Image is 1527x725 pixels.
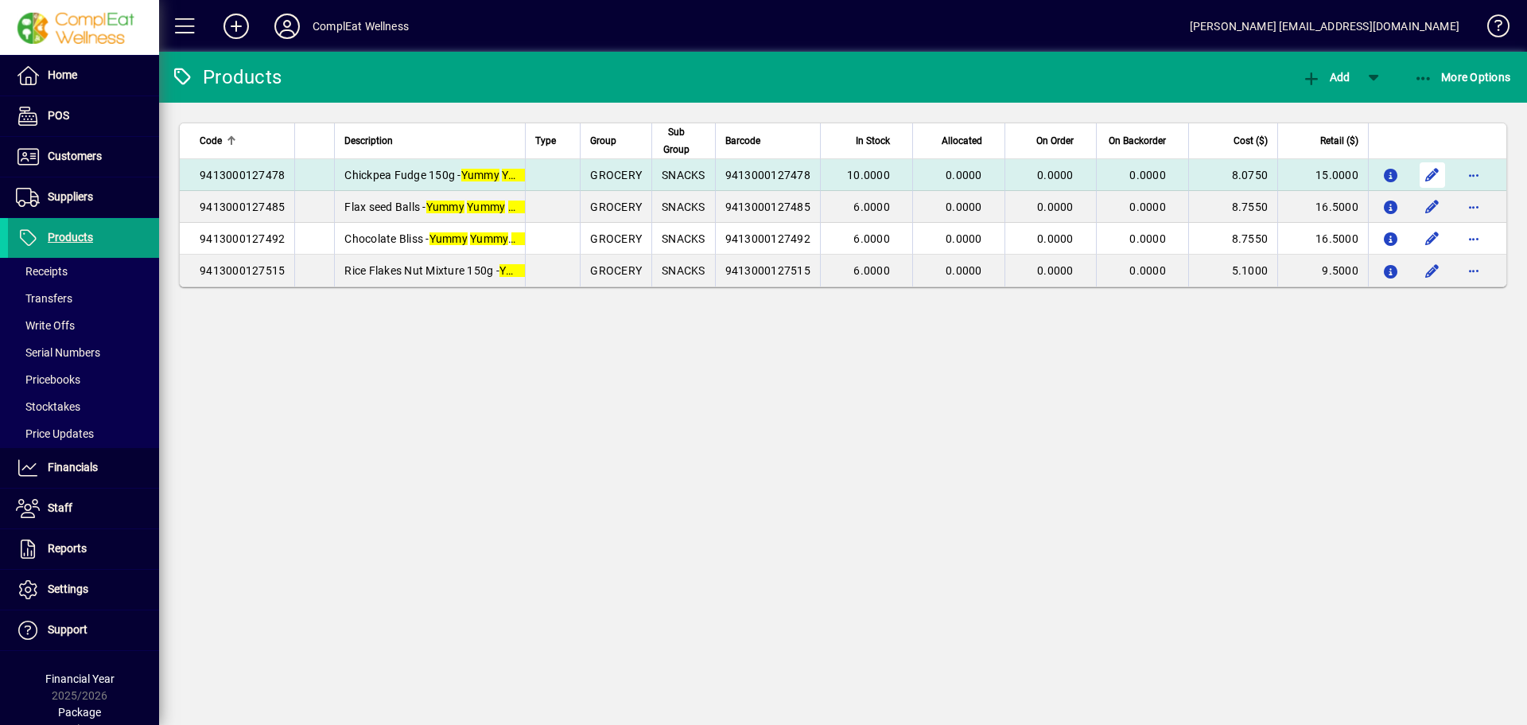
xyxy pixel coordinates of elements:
[662,201,705,213] span: SNACKS
[1461,258,1486,283] button: More options
[1298,63,1354,92] button: Add
[853,232,890,245] span: 6.0000
[1129,201,1166,213] span: 0.0000
[1188,159,1277,191] td: 8.0750
[8,489,159,528] a: Staff
[856,132,890,150] span: In Stock
[8,177,159,217] a: Suppliers
[16,400,80,413] span: Stocktakes
[1036,132,1074,150] span: On Order
[725,132,760,150] span: Barcode
[590,232,642,245] span: GROCERY
[725,264,810,277] span: 9413000127515
[16,265,68,278] span: Receipts
[1188,255,1277,286] td: 5.1000
[200,264,285,277] span: 9413000127515
[662,169,705,181] span: SNACKS
[470,232,508,245] em: Yummy
[48,231,93,244] span: Products
[461,169,499,181] em: Yummy
[1277,223,1368,255] td: 16.5000
[847,169,890,181] span: 10.0000
[590,132,616,150] span: Group
[200,232,285,245] span: 9413000127492
[8,312,159,339] a: Write Offs
[8,137,159,177] a: Customers
[946,232,982,245] span: 0.0000
[1420,226,1445,251] button: Edit
[16,292,72,305] span: Transfers
[1277,255,1368,286] td: 9.5000
[200,169,285,181] span: 9413000127478
[1129,264,1166,277] span: 0.0000
[1414,71,1511,84] span: More Options
[344,132,393,150] span: Description
[8,529,159,569] a: Reports
[48,68,77,81] span: Home
[662,123,691,158] span: Sub Group
[200,201,285,213] span: 9413000127485
[48,501,72,514] span: Staff
[662,123,705,158] div: Sub Group
[48,542,87,555] span: Reports
[725,169,810,181] span: 9413000127478
[1410,63,1515,92] button: More Options
[1234,132,1268,150] span: Cost ($)
[535,132,570,150] div: Type
[499,264,538,277] em: Yummy
[1037,169,1074,181] span: 0.0000
[725,201,810,213] span: 9413000127485
[8,448,159,488] a: Financials
[853,201,890,213] span: 6.0000
[48,190,93,203] span: Suppliers
[16,319,75,332] span: Write Offs
[1302,71,1350,84] span: Add
[1277,191,1368,223] td: 16.5000
[48,461,98,474] span: Financials
[725,232,810,245] span: 9413000127492
[508,201,541,213] em: Treats
[8,610,159,650] a: Support
[1420,194,1445,220] button: Edit
[1277,159,1368,191] td: 15.0000
[48,583,88,595] span: Settings
[48,623,87,636] span: Support
[1461,194,1486,220] button: More options
[1461,226,1486,251] button: More options
[942,132,982,150] span: Allocated
[1106,132,1180,150] div: On Backorder
[1188,223,1277,255] td: 8.7550
[344,232,543,245] span: Chocolate Bliss -
[344,132,515,150] div: Description
[923,132,997,150] div: Allocated
[8,285,159,312] a: Transfers
[1015,132,1088,150] div: On Order
[16,373,80,386] span: Pricebooks
[8,366,159,393] a: Pricebooks
[1420,162,1445,188] button: Edit
[8,258,159,285] a: Receipts
[344,264,613,277] span: Rice Flakes Nut Mixture 150g -
[853,264,890,277] span: 6.0000
[467,201,505,213] em: Yummy
[535,132,556,150] span: Type
[426,201,464,213] em: Yummy
[1129,232,1166,245] span: 0.0000
[1109,132,1166,150] span: On Backorder
[344,201,540,213] span: Flax seed Balls -
[8,339,159,366] a: Serial Numbers
[8,420,159,447] a: Price Updates
[590,264,642,277] span: GROCERY
[1037,201,1074,213] span: 0.0000
[946,264,982,277] span: 0.0000
[590,132,642,150] div: Group
[8,96,159,136] a: POS
[946,169,982,181] span: 0.0000
[16,427,94,440] span: Price Updates
[946,201,982,213] span: 0.0000
[1037,232,1074,245] span: 0.0000
[1461,162,1486,188] button: More options
[590,169,642,181] span: GROCERY
[662,264,705,277] span: SNACKS
[16,346,100,359] span: Serial Numbers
